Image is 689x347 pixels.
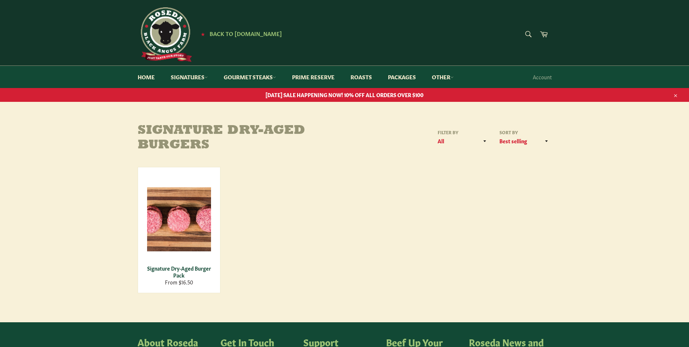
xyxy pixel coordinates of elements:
[142,279,215,286] div: From $16.50
[138,167,220,293] a: Signature Dry-Aged Burger Pack Signature Dry-Aged Burger Pack From $16.50
[303,337,379,347] h4: Support
[138,337,213,347] h4: About Roseda
[343,66,379,88] a: Roasts
[435,129,490,135] label: Filter by
[425,66,461,88] a: Other
[163,66,215,88] a: Signatures
[147,187,211,251] img: Signature Dry-Aged Burger Pack
[497,129,552,135] label: Sort by
[285,66,342,88] a: Prime Reserve
[216,66,283,88] a: Gourmet Steaks
[197,31,282,37] a: ★ Back to [DOMAIN_NAME]
[220,337,296,347] h4: Get In Touch
[138,7,192,62] img: Roseda Beef
[130,66,162,88] a: Home
[201,31,205,37] span: ★
[138,124,345,152] h1: Signature Dry-Aged Burgers
[142,265,215,279] div: Signature Dry-Aged Burger Pack
[381,66,423,88] a: Packages
[529,66,555,88] a: Account
[210,29,282,37] span: Back to [DOMAIN_NAME]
